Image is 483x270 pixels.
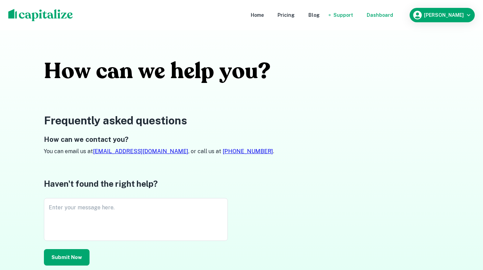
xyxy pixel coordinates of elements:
a: Dashboard [367,11,393,19]
h3: Frequently asked questions [44,112,439,129]
h6: [PERSON_NAME] [424,13,464,17]
span: e [154,58,165,85]
img: capitalize-logo.png [8,9,73,21]
h4: Haven't found the right help? [44,177,228,190]
a: [PHONE_NUMBER] [223,148,273,155]
a: Home [251,11,264,19]
span: w [138,58,154,85]
span: o [61,58,74,85]
a: Support [333,11,353,19]
a: [EMAIL_ADDRESS][DOMAIN_NAME] [93,148,188,155]
span: y [220,58,232,85]
span: h [170,58,184,85]
button: [PERSON_NAME] [410,8,475,22]
span: u [245,58,258,85]
span: p [201,58,214,85]
span: a [107,58,119,85]
a: Pricing [278,11,295,19]
a: Blog [308,11,320,19]
span: l [195,58,201,85]
span: H [44,58,61,85]
span: o [232,58,245,85]
h5: How can we contact you? [44,134,439,145]
iframe: Chat Widget [449,193,483,226]
span: ? [258,58,271,85]
span: c [96,58,107,85]
p: You can email us at , or call us at . [44,147,439,156]
span: w [74,58,91,85]
button: Submit Now [44,249,90,266]
span: e [184,58,195,85]
span: n [119,58,133,85]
